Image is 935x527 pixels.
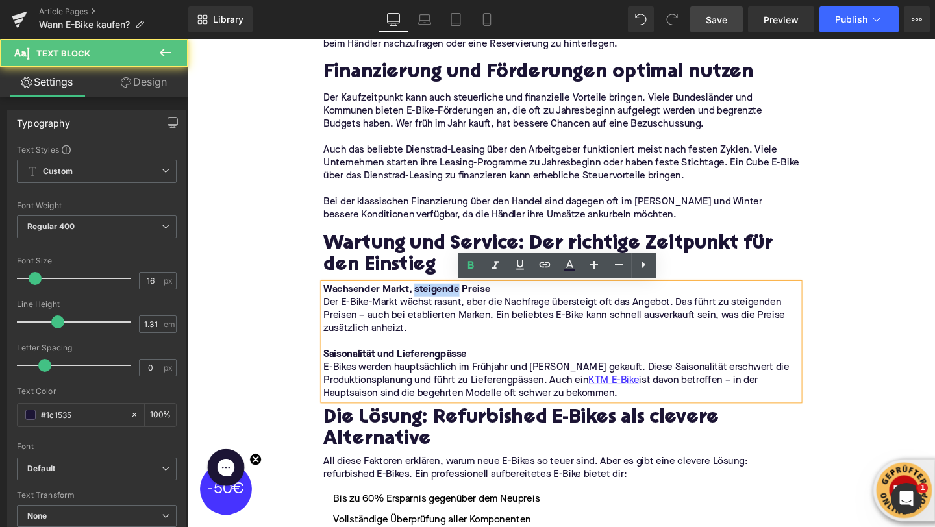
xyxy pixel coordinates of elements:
span: -50€ [21,465,60,482]
a: Preview [748,6,814,32]
p: Bei der klassischen Finanzierung über den Handel sind dagegen oft im [PERSON_NAME] und Winter bes... [143,165,643,192]
div: Letter Spacing [17,343,177,352]
strong: Saisonalität und Lieferengpässe [143,326,293,337]
b: Custom [43,166,73,177]
h2: Finanzierung und Förderungen optimal nutzen [143,25,643,48]
li: Vollständige Überprüfung aller Komponenten [143,498,643,513]
b: None [27,511,47,521]
span: px [164,363,175,372]
div: Text Styles [17,144,177,154]
a: KTM E-Bike [421,352,475,366]
iframe: Gorgias live chat messenger [14,426,66,474]
p: All diese Faktoren erklären, warum neue E-Bikes so teuer sind. Aber es gibt eine clevere Lösung: ... [143,438,643,465]
p: Auch das beliebte Dienstrad-Leasing über den Arbeitgeber funktioniert meist nach festen Zyklen. V... [143,110,643,151]
h2: Wartung und Service: Der richtige Zeitpunkt für den Einstieg [143,204,643,251]
div: Font Size [17,256,177,265]
div: Line Height [17,300,177,309]
button: Redo [659,6,685,32]
a: Desktop [378,6,409,32]
button: More [904,6,930,32]
h2: Die Lösung: Refurbished E-Bikes als clevere Alternative [143,387,643,434]
li: Bis zu 60% Ersparnis gegenüber dem Neupreis [143,476,643,491]
iframe: Intercom live chat [891,483,922,514]
input: Color [41,408,124,422]
a: Design [97,67,191,97]
span: em [164,320,175,328]
p: Der Kaufzeitpunkt kann auch steuerliche und finanzielle Vorteile bringen. Viele Bundesländer und ... [143,56,643,97]
button: Publish [819,6,899,32]
p: E-Bikes werden hauptsächlich im Frühjahr und [PERSON_NAME] gekauft. Diese Saisonalität erschwert ... [143,339,643,380]
span: 1 [917,483,928,493]
strong: Wachsender Markt, steigende Preise [143,258,318,269]
a: Mobile [471,6,503,32]
i: Default [27,463,55,474]
button: Undo [628,6,654,32]
span: Save [706,13,727,27]
a: Tablet [440,6,471,32]
div: Text Color [17,387,177,396]
span: Preview [764,13,799,27]
b: Regular 400 [27,221,75,231]
span: Wann E-Bike kaufen? [39,19,130,30]
span: Library [213,14,243,25]
div: % [145,404,176,426]
div: Typography [17,110,70,129]
span: Text Block [36,48,90,58]
div: -50€Close teaser [13,446,68,500]
div: Font [17,442,177,451]
div: Text Transform [17,491,177,500]
a: Article Pages [39,6,188,17]
p: Der E-Bike-Markt wächst rasant, aber die Nachfrage übersteigt oft das Angebot. Das führt zu steig... [143,271,643,312]
span: px [164,276,175,285]
a: New Library [188,6,253,32]
div: Font Weight [17,201,177,210]
a: Laptop [409,6,440,32]
span: Publish [835,14,867,25]
button: Close teaser [65,435,78,448]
